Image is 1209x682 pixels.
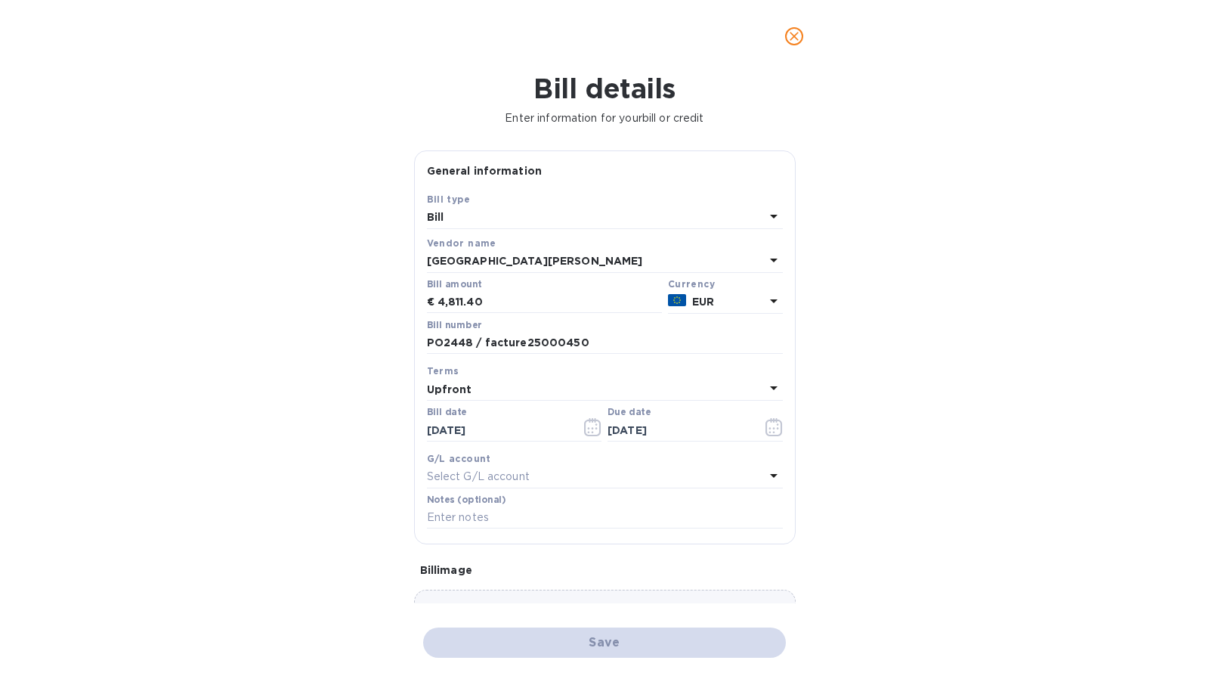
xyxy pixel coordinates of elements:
b: Upfront [427,383,472,395]
b: [GEOGRAPHIC_DATA][PERSON_NAME] [427,255,643,267]
input: Enter notes [427,507,783,529]
b: Currency [668,278,715,290]
h1: Bill details [12,73,1197,104]
input: Enter bill number [427,332,783,355]
label: Bill date [427,408,467,417]
label: Notes (optional) [427,495,506,504]
div: € [427,291,438,314]
label: Due date [608,408,651,417]
input: Select date [427,419,570,442]
input: € Enter bill amount [438,291,662,314]
p: Bill image [420,563,790,578]
b: Vendor name [427,237,496,249]
p: Enter information for your bill or credit [12,110,1197,126]
b: Bill [427,211,444,223]
b: EUR [692,296,714,308]
b: General information [427,165,543,177]
b: Bill type [427,194,471,205]
p: Select G/L account [427,469,530,485]
input: Due date [608,419,750,442]
label: Bill amount [427,280,481,289]
b: G/L account [427,453,491,464]
label: Bill number [427,321,481,330]
button: close [776,18,812,54]
b: Terms [427,365,459,377]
